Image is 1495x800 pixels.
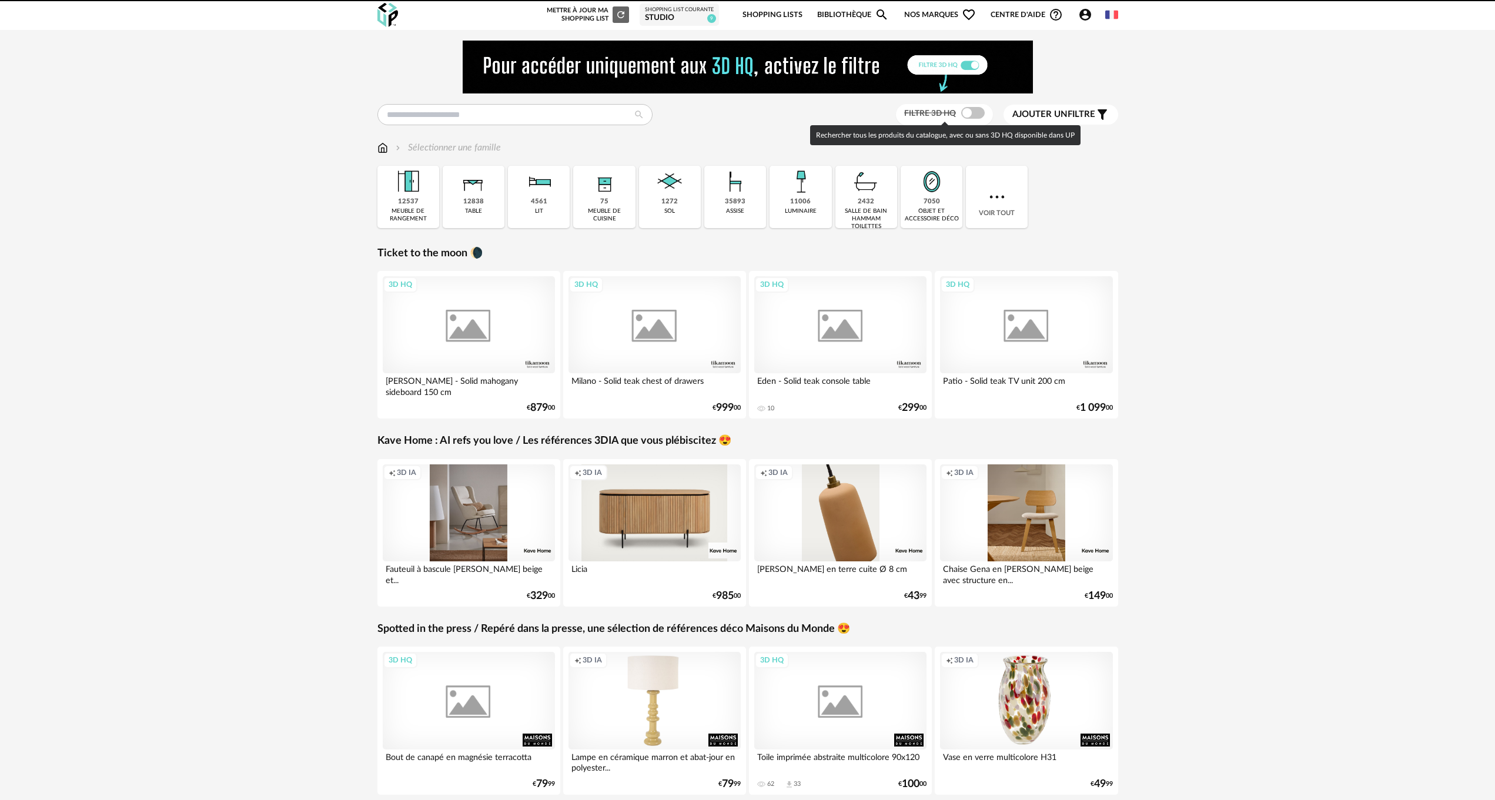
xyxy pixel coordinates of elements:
a: Kave Home : AI refs you love / Les références 3DIA que vous plébiscitez 😍 [377,434,731,448]
div: Chaise Gena en [PERSON_NAME] beige avec structure en... [940,561,1113,585]
span: Creation icon [946,468,953,477]
span: 999 [716,404,734,412]
div: lit [535,207,543,215]
span: Filter icon [1095,108,1109,122]
div: meuble de cuisine [577,207,631,223]
span: 79 [722,780,734,788]
span: Creation icon [574,468,581,477]
a: BibliothèqueMagnify icon [817,1,889,29]
img: Salle%20de%20bain.png [850,166,882,198]
a: Shopping List courante Studio 9 [645,6,714,24]
a: Spotted in the press / Repéré dans la presse, une sélection de références déco Maisons du Monde 😍 [377,622,850,636]
span: Heart Outline icon [962,8,976,22]
a: Creation icon 3D IA Vase en verre multicolore H31 €4999 [935,647,1118,794]
span: Ajouter un [1012,110,1068,119]
div: 4561 [531,198,547,206]
div: luminaire [785,207,817,215]
img: Sol.png [654,166,685,198]
a: Creation icon 3D IA Fauteuil à bascule [PERSON_NAME] beige et... €32900 [377,459,561,607]
div: 1272 [661,198,678,206]
img: Miroir.png [916,166,948,198]
div: € 00 [527,592,555,600]
div: [PERSON_NAME] en terre cuite Ø 8 cm [754,561,927,585]
a: Shopping Lists [743,1,802,29]
div: Studio [645,13,714,24]
div: 3D HQ [941,277,975,292]
span: 43 [908,592,919,600]
div: 62 [767,780,774,788]
div: Rechercher tous les produits du catalogue, avec ou sans 3D HQ disponible dans UP [810,125,1081,145]
span: Creation icon [760,468,767,477]
span: 3D IA [397,468,416,477]
div: Sélectionner une famille [393,141,501,155]
div: 12537 [398,198,419,206]
div: 3D HQ [383,652,417,668]
div: € 99 [718,780,741,788]
span: 3D IA [954,655,974,665]
div: Fauteuil à bascule [PERSON_NAME] beige et... [383,561,556,585]
div: 3D HQ [755,277,789,292]
span: 9 [707,14,716,23]
div: salle de bain hammam toilettes [839,207,894,230]
div: € 99 [1091,780,1113,788]
a: Ticket to the moon 🌘 [377,247,483,260]
div: € 00 [713,592,741,600]
span: Creation icon [389,468,396,477]
div: Vase en verre multicolore H31 [940,749,1113,773]
span: Filtre 3D HQ [904,109,956,118]
img: Assise.png [720,166,751,198]
div: Lampe en céramique marron et abat-jour en polyester... [568,749,741,773]
div: table [465,207,482,215]
span: 3D IA [768,468,788,477]
span: Account Circle icon [1078,8,1092,22]
img: fr [1105,8,1118,21]
div: € 00 [713,404,741,412]
img: Luminaire.png [785,166,817,198]
div: 11006 [790,198,811,206]
span: 329 [530,592,548,600]
div: Voir tout [966,166,1028,228]
div: sol [664,207,675,215]
div: Patio - Solid teak TV unit 200 cm [940,373,1113,397]
div: € 99 [904,592,927,600]
a: Creation icon 3D IA [PERSON_NAME] en terre cuite Ø 8 cm €4399 [749,459,932,607]
a: Creation icon 3D IA Licia €98500 [563,459,747,607]
div: Mettre à jour ma Shopping List [544,6,629,23]
div: € 00 [1076,404,1113,412]
span: 100 [902,780,919,788]
img: Literie.png [523,166,555,198]
span: filtre [1012,109,1095,120]
span: 985 [716,592,734,600]
div: € 00 [527,404,555,412]
div: Bout de canapé en magnésie terracotta [383,749,556,773]
div: 2432 [858,198,874,206]
img: Table.png [457,166,489,198]
span: 79 [536,780,548,788]
img: NEW%20NEW%20HQ%20NEW_V1.gif [463,41,1033,93]
span: Refresh icon [616,11,626,18]
span: 3D IA [954,468,974,477]
a: 3D HQ [PERSON_NAME] - Solid mahogany sideboard 150 cm €87900 [377,271,561,419]
div: [PERSON_NAME] - Solid mahogany sideboard 150 cm [383,373,556,397]
span: 149 [1088,592,1106,600]
span: 3D IA [583,468,602,477]
img: more.7b13dc1.svg [986,186,1008,207]
img: svg+xml;base64,PHN2ZyB3aWR0aD0iMTYiIGhlaWdodD0iMTciIHZpZXdCb3g9IjAgMCAxNiAxNyIgZmlsbD0ibm9uZSIgeG... [377,141,388,155]
span: Creation icon [946,655,953,665]
div: € 00 [898,404,927,412]
img: OXP [377,3,398,27]
div: 12838 [463,198,484,206]
a: 3D HQ Milano - Solid teak chest of drawers €99900 [563,271,747,419]
a: 3D HQ Patio - Solid teak TV unit 200 cm €1 09900 [935,271,1118,419]
a: 3D HQ Toile imprimée abstraite multicolore 90x120 62 Download icon 33 €10000 [749,647,932,794]
img: Rangement.png [588,166,620,198]
div: € 00 [898,780,927,788]
img: svg+xml;base64,PHN2ZyB3aWR0aD0iMTYiIGhlaWdodD0iMTYiIHZpZXdCb3g9IjAgMCAxNiAxNiIgZmlsbD0ibm9uZSIgeG... [393,141,403,155]
a: 3D HQ Eden - Solid teak console table 10 €29900 [749,271,932,419]
span: Account Circle icon [1078,8,1098,22]
span: Magnify icon [875,8,889,22]
div: € 00 [1085,592,1113,600]
div: € 99 [533,780,555,788]
span: 49 [1094,780,1106,788]
button: Ajouter unfiltre Filter icon [1004,105,1118,125]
